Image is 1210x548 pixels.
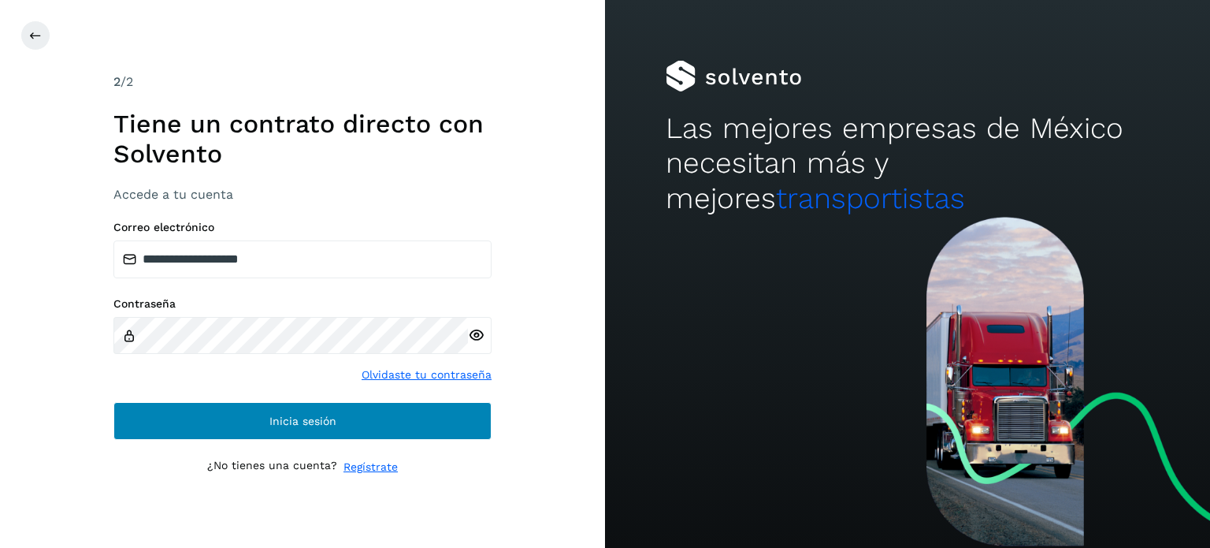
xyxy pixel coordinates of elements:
span: 2 [113,74,121,89]
label: Contraseña [113,297,492,311]
h3: Accede a tu cuenta [113,187,492,202]
span: transportistas [776,181,965,215]
p: ¿No tienes una cuenta? [207,459,337,475]
h2: Las mejores empresas de México necesitan más y mejores [666,111,1149,216]
button: Inicia sesión [113,402,492,440]
div: /2 [113,73,492,91]
label: Correo electrónico [113,221,492,234]
a: Regístrate [343,459,398,475]
span: Inicia sesión [269,416,336,427]
a: Olvidaste tu contraseña [362,367,492,383]
h1: Tiene un contrato directo con Solvento [113,109,492,170]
